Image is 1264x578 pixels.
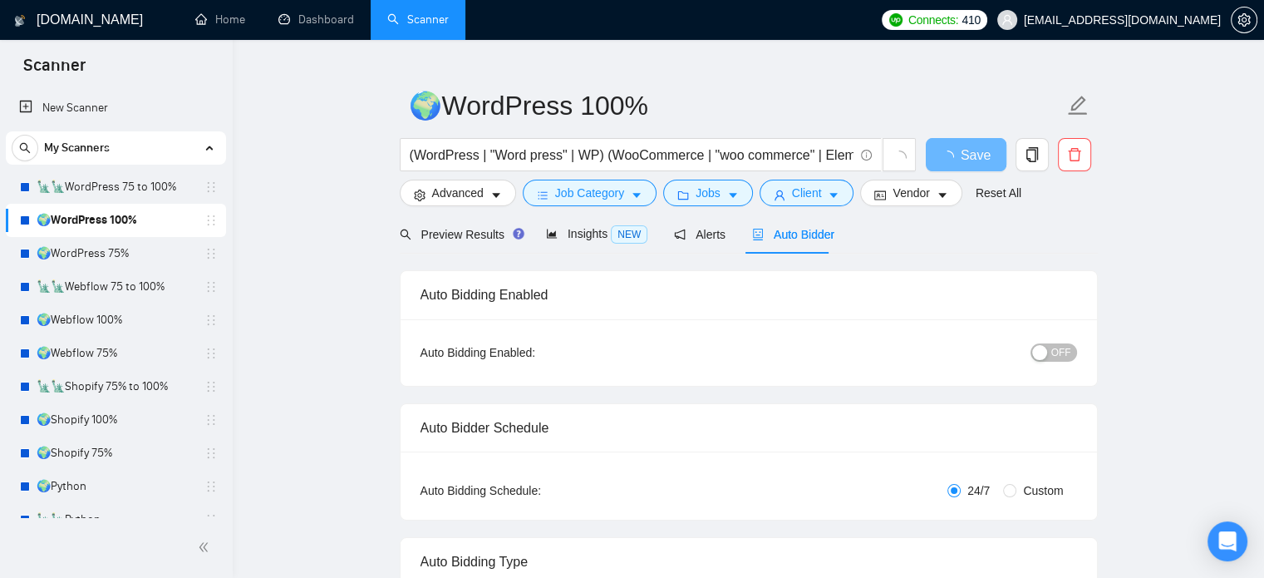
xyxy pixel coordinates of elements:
span: 24/7 [961,482,996,500]
a: setting [1231,13,1257,27]
span: holder [204,513,218,526]
input: Scanner name... [409,85,1064,126]
a: 🗽🗽Webflow 75 to 100% [37,270,194,304]
span: Custom [1016,482,1070,500]
span: caret-down [727,189,739,201]
span: Job Category [555,184,624,202]
a: 🗽🗽WordPress 75 to 100% [37,170,194,204]
span: holder [204,180,218,194]
span: Alerts [674,228,725,241]
span: My Scanners [44,131,110,165]
span: holder [204,247,218,260]
span: search [400,229,411,240]
img: upwork-logo.png [889,13,903,27]
button: copy [1016,138,1049,171]
a: 🌍Webflow 75% [37,337,194,370]
span: caret-down [828,189,839,201]
button: delete [1058,138,1091,171]
span: folder [677,189,689,201]
span: holder [204,280,218,294]
span: copy [1016,147,1048,162]
span: caret-down [631,189,642,201]
span: 410 [962,11,980,29]
a: 🌍Python [37,470,194,503]
button: folderJobscaret-down [663,180,753,206]
span: Vendor [893,184,929,202]
span: idcard [874,189,886,201]
div: Auto Bidding Schedule: [421,482,639,500]
a: homeHome [195,12,245,27]
a: 🌍WordPress 75% [37,237,194,270]
span: loading [941,151,961,164]
span: area-chart [546,228,558,240]
span: edit [1067,95,1089,116]
span: Scanner [10,53,99,88]
span: Client [792,184,822,202]
li: New Scanner [6,91,226,125]
span: Save [961,145,991,165]
a: 🌍WordPress 100% [37,204,194,237]
span: caret-down [490,189,502,201]
a: 🌍Webflow 100% [37,304,194,337]
a: 🗽🗽Shopify 75% to 100% [37,370,194,403]
span: notification [674,229,686,240]
span: user [774,189,785,201]
span: info-circle [861,150,872,161]
span: OFF [1051,343,1071,362]
input: Search Freelance Jobs... [410,145,853,165]
span: holder [204,480,218,493]
span: holder [204,314,218,327]
span: double-left [198,539,214,556]
span: search [12,142,37,154]
a: 🗽🗽Python [37,503,194,536]
div: Open Intercom Messenger [1207,521,1247,561]
span: caret-down [937,189,948,201]
span: robot [752,229,764,240]
span: user [1001,14,1013,26]
button: userClientcaret-down [760,180,854,206]
a: New Scanner [19,91,213,125]
button: search [12,135,38,161]
div: Auto Bidding Enabled: [421,343,639,362]
div: Auto Bidding Enabled [421,271,1077,319]
span: holder [204,380,218,393]
a: 🌍Shopify 75% [37,437,194,470]
a: searchScanner [387,12,449,27]
span: bars [537,189,548,201]
a: 🌍Shopify 100% [37,403,194,437]
a: dashboardDashboard [278,12,354,27]
span: Jobs [696,184,721,202]
span: Insights [546,227,647,240]
button: Save [926,138,1006,171]
span: NEW [611,225,647,244]
span: Preview Results [400,228,519,241]
div: Auto Bidder Schedule [421,404,1077,452]
span: setting [414,189,425,201]
button: setting [1231,7,1257,33]
a: Reset All [976,184,1021,202]
span: setting [1232,13,1257,27]
span: holder [204,447,218,460]
span: Auto Bidder [752,228,834,241]
span: loading [892,151,907,165]
div: Tooltip anchor [511,226,526,241]
span: holder [204,413,218,427]
button: barsJob Categorycaret-down [523,180,657,206]
span: Advanced [432,184,484,202]
span: holder [204,347,218,360]
button: idcardVendorcaret-down [860,180,962,206]
button: settingAdvancedcaret-down [400,180,516,206]
img: logo [14,7,26,34]
span: Connects: [908,11,958,29]
span: holder [204,214,218,227]
span: delete [1059,147,1090,162]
